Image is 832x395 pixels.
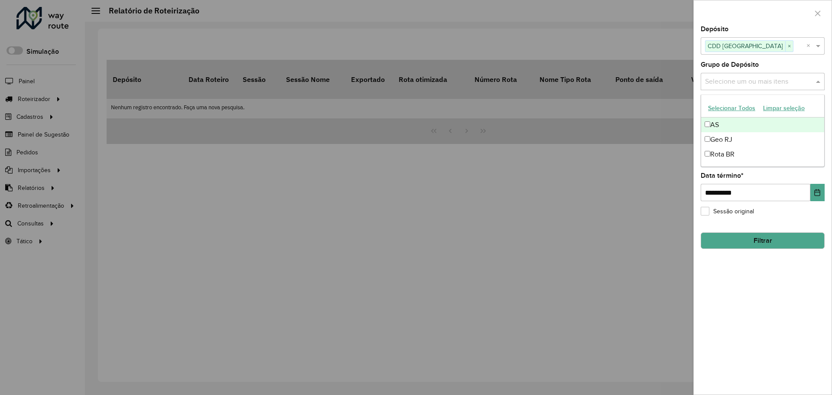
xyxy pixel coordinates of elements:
[701,232,825,249] button: Filtrar
[704,101,759,115] button: Selecionar Todos
[701,118,824,132] div: AS
[785,41,793,52] span: ×
[701,207,754,216] label: Sessão original
[701,132,824,147] div: Geo RJ
[701,59,759,70] label: Grupo de Depósito
[701,147,824,162] div: Rota BR
[810,184,825,201] button: Choose Date
[701,95,825,167] ng-dropdown-panel: Options list
[701,24,728,34] label: Depósito
[701,170,744,181] label: Data término
[806,41,814,51] span: Clear all
[759,101,809,115] button: Limpar seleção
[705,41,785,51] span: CDD [GEOGRAPHIC_DATA]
